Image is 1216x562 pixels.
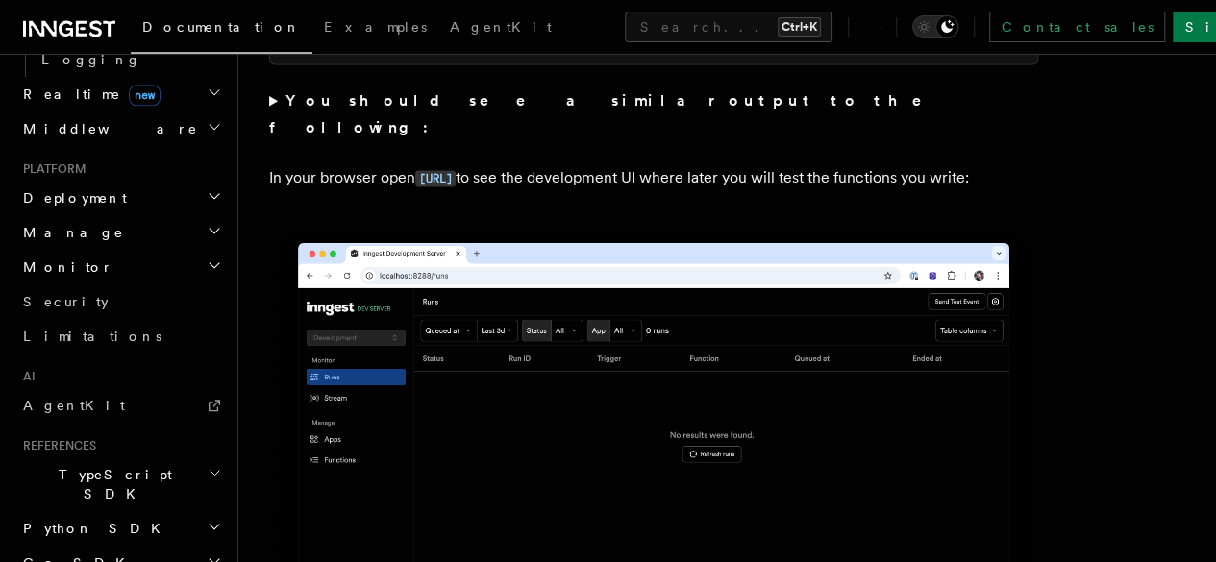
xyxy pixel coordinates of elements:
[23,329,161,344] span: Limitations
[438,6,563,52] a: AgentKit
[15,284,226,319] a: Security
[15,188,127,208] span: Deployment
[312,6,438,52] a: Examples
[15,511,226,546] button: Python SDK
[131,6,312,54] a: Documentation
[15,119,198,138] span: Middleware
[15,369,36,384] span: AI
[23,398,125,413] span: AgentKit
[15,161,87,177] span: Platform
[15,457,226,511] button: TypeScript SDK
[129,85,161,106] span: new
[23,294,109,309] span: Security
[15,111,226,146] button: Middleware
[15,438,96,453] span: References
[15,465,208,503] span: TypeScript SDK
[15,181,226,215] button: Deployment
[15,223,124,242] span: Manage
[625,12,832,42] button: Search...Ctrl+K
[15,319,226,354] a: Limitations
[415,168,456,186] a: [URL]
[41,52,141,67] span: Logging
[415,170,456,186] code: [URL]
[269,87,1038,141] summary: You should see a similar output to the following:
[15,388,226,423] a: AgentKit
[142,19,301,35] span: Documentation
[15,257,113,277] span: Monitor
[778,17,821,37] kbd: Ctrl+K
[269,91,949,136] strong: You should see a similar output to the following:
[15,250,226,284] button: Monitor
[34,42,226,77] a: Logging
[989,12,1165,42] a: Contact sales
[15,85,161,104] span: Realtime
[15,77,226,111] button: Realtimenew
[450,19,552,35] span: AgentKit
[15,519,172,538] span: Python SDK
[912,15,958,38] button: Toggle dark mode
[15,215,226,250] button: Manage
[324,19,427,35] span: Examples
[269,164,1038,192] p: In your browser open to see the development UI where later you will test the functions you write:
